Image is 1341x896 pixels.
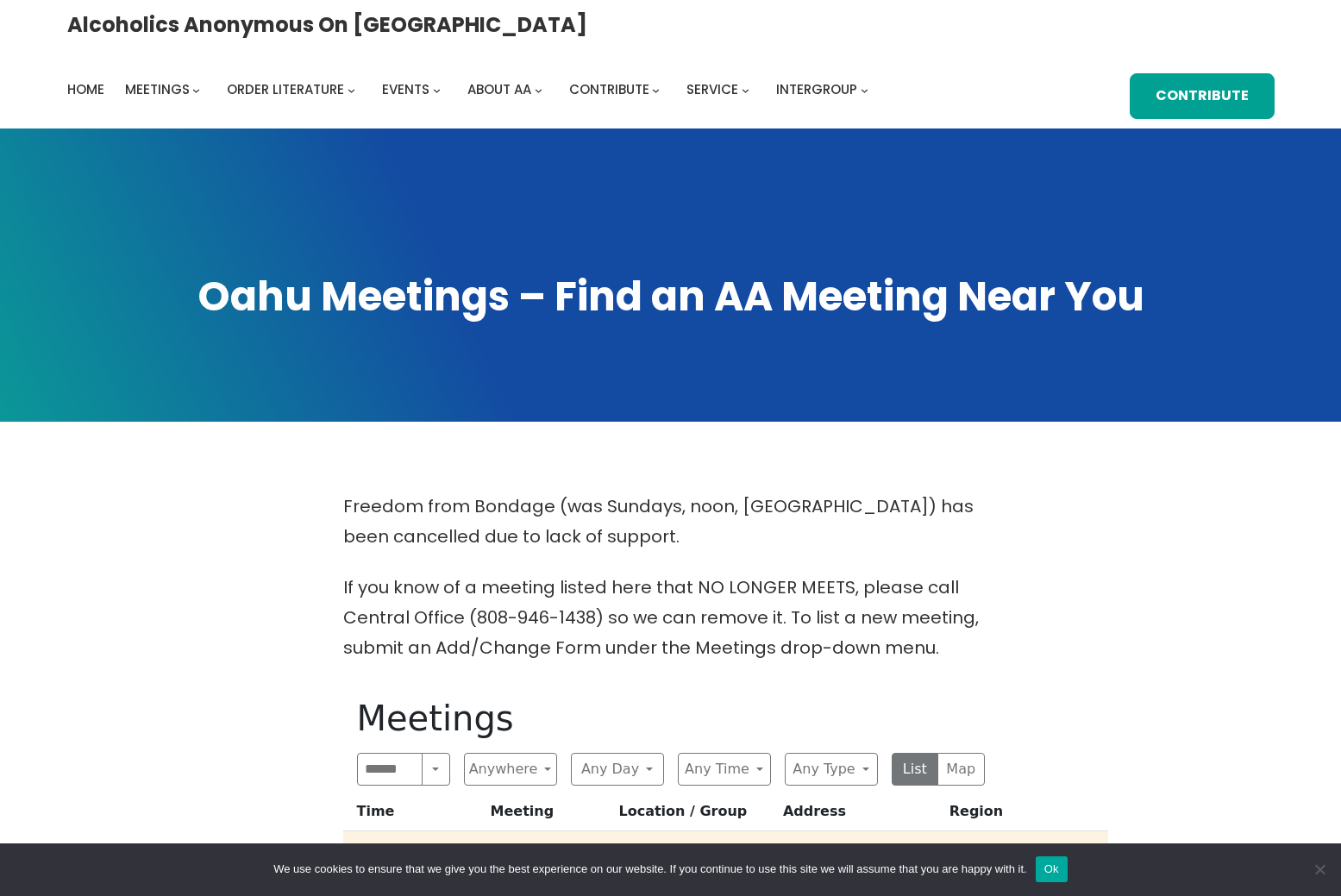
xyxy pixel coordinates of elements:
[776,80,857,98] span: Intergroup
[569,78,649,102] a: Contribute
[686,78,738,102] a: Service
[67,78,104,102] a: Home
[67,80,104,98] span: Home
[273,861,1026,878] span: We use cookies to ensure that we give you the best experience on our website. If you continue to ...
[357,698,985,739] h1: Meetings
[484,799,612,831] th: Meeting
[464,753,557,786] button: Anywhere
[652,86,660,94] button: Contribute submenu
[467,78,531,102] a: About AA
[67,78,874,102] nav: Intergroup
[571,753,664,786] button: Any Day
[861,86,868,94] button: Intergroup submenu
[1130,73,1275,119] a: Contribute
[192,86,200,94] button: Meetings submenu
[433,86,441,94] button: Events submenu
[348,86,355,94] button: Order Literature submenu
[1036,856,1068,882] button: Ok
[67,269,1275,323] h1: Oahu Meetings – Find an AA Meeting Near You
[686,80,738,98] span: Service
[742,86,749,94] button: Service submenu
[467,80,531,98] span: About AA
[535,86,542,94] button: About AA submenu
[678,753,771,786] button: Any Time
[937,753,985,786] button: Map
[343,492,999,552] p: Freedom from Bondage (was Sundays, noon, [GEOGRAPHIC_DATA]) has been cancelled due to lack of sup...
[611,799,775,831] th: Location / Group
[350,838,1094,887] button: 2 meetings in progress
[357,753,423,786] input: Search
[892,753,939,786] button: List
[125,78,190,102] a: Meetings
[227,80,344,98] span: Order Literature
[343,799,484,831] th: Time
[422,753,449,786] button: Search
[382,78,429,102] a: Events
[1311,861,1328,878] span: No
[776,799,943,831] th: Address
[67,6,587,43] a: Alcoholics Anonymous on [GEOGRAPHIC_DATA]
[776,78,857,102] a: Intergroup
[785,753,878,786] button: Any Type
[569,80,649,98] span: Contribute
[125,80,190,98] span: Meetings
[343,573,999,663] p: If you know of a meeting listed here that NO LONGER MEETS, please call Central Office (808-946-14...
[382,80,429,98] span: Events
[943,799,1108,831] th: Region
